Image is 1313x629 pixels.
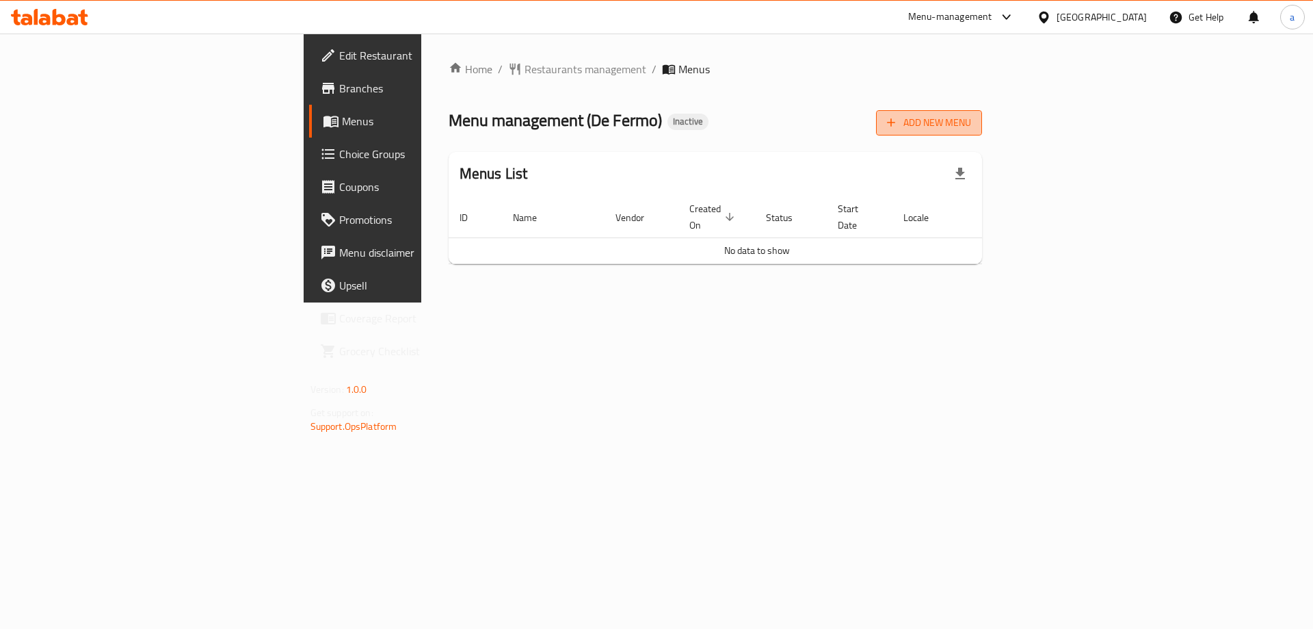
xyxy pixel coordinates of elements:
span: Start Date [838,201,876,233]
span: Menus [342,113,512,129]
a: Menus [309,105,523,138]
span: Get support on: [310,404,373,422]
span: Locale [903,209,946,226]
span: Grocery Checklist [339,343,512,359]
span: ID [460,209,486,226]
span: a [1290,10,1295,25]
a: Menu disclaimer [309,236,523,269]
div: Export file [944,157,977,190]
span: Name [513,209,555,226]
span: Add New Menu [887,114,971,131]
a: Coverage Report [309,302,523,335]
span: Version: [310,381,344,398]
span: Menu disclaimer [339,244,512,261]
span: Restaurants management [525,61,646,77]
span: Promotions [339,211,512,228]
a: Choice Groups [309,138,523,170]
div: Menu-management [908,9,992,25]
a: Restaurants management [508,61,646,77]
h2: Menus List [460,164,528,184]
span: Menus [678,61,710,77]
a: Branches [309,72,523,105]
a: Grocery Checklist [309,335,523,368]
table: enhanced table [449,196,1065,264]
span: Status [766,209,810,226]
span: 1.0.0 [346,381,367,398]
span: Vendor [615,209,662,226]
nav: breadcrumb [449,61,983,77]
span: Edit Restaurant [339,47,512,64]
span: Created On [689,201,739,233]
div: Inactive [667,114,708,130]
a: Support.OpsPlatform [310,418,397,435]
span: Upsell [339,277,512,294]
a: Promotions [309,203,523,236]
button: Add New Menu [876,110,982,136]
span: Coverage Report [339,310,512,326]
span: Menu management ( De Fermo ) [449,105,662,136]
span: Choice Groups [339,146,512,162]
a: Upsell [309,269,523,302]
span: Branches [339,80,512,97]
th: Actions [963,196,1065,238]
span: Coupons [339,179,512,195]
span: Inactive [667,116,708,127]
a: Edit Restaurant [309,39,523,72]
li: / [652,61,656,77]
a: Coupons [309,170,523,203]
span: No data to show [724,242,790,259]
div: [GEOGRAPHIC_DATA] [1057,10,1147,25]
